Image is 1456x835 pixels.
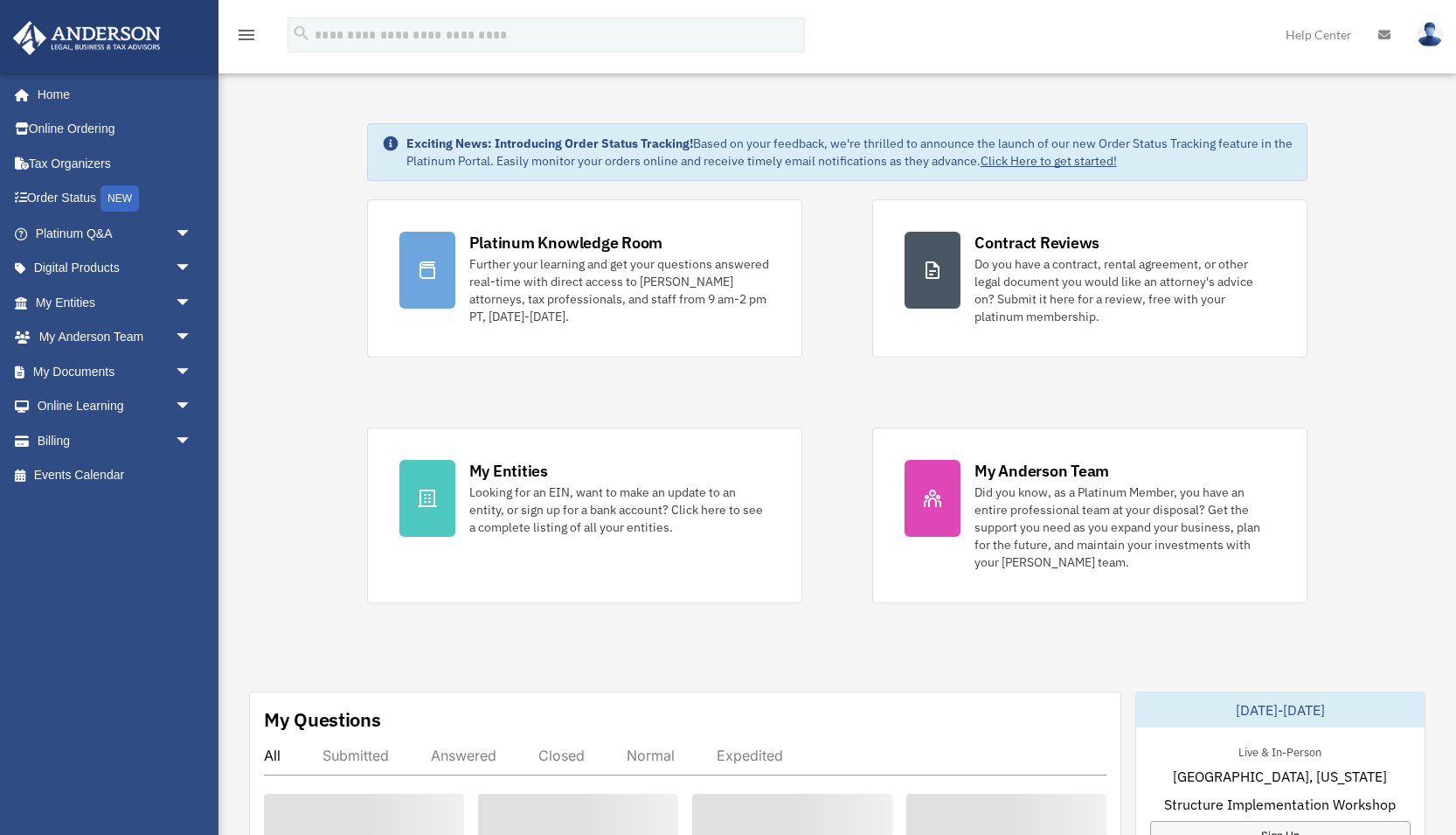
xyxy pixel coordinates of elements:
a: Home [12,77,210,112]
a: My Documentsarrow_drop_down [12,354,218,389]
span: arrow_drop_down [175,320,210,356]
a: Contract Reviews Do you have a contract, rental agreement, or other legal document you would like... [872,199,1307,358]
span: arrow_drop_down [175,423,210,459]
div: Closed [538,747,585,764]
a: Click Here to get started! [981,153,1117,169]
a: Online Learningarrow_drop_down [12,389,218,424]
a: menu [236,31,257,45]
a: Events Calendar [12,458,218,493]
div: Looking for an EIN, want to make an update to an entity, or sign up for a bank account? Click her... [469,484,770,536]
span: arrow_drop_down [175,389,210,425]
span: [GEOGRAPHIC_DATA], [US_STATE] [1173,766,1387,787]
div: Submitted [322,747,389,764]
div: Platinum Knowledge Room [469,232,663,254]
a: Platinum Q&Aarrow_drop_down [12,216,218,251]
div: Based on your feedback, we're thrilled to announce the launch of our new Order Status Tracking fe... [406,135,1293,170]
span: Structure Implementation Workshop [1164,794,1396,815]
div: Answered [431,747,496,764]
i: search [292,24,311,43]
a: My Entitiesarrow_drop_down [12,285,218,320]
a: Platinum Knowledge Room Further your learning and get your questions answered real-time with dire... [367,199,802,358]
div: Do you have a contract, rental agreement, or other legal document you would like an attorney's ad... [974,255,1275,325]
div: Expedited [717,747,783,764]
div: Further your learning and get your questions answered real-time with direct access to [PERSON_NAM... [469,255,770,325]
a: Online Ordering [12,112,218,147]
div: My Anderson Team [974,460,1109,482]
span: arrow_drop_down [175,216,210,252]
div: My Entities [469,460,548,482]
div: Normal [627,747,675,764]
span: arrow_drop_down [175,251,210,287]
a: Billingarrow_drop_down [12,423,218,458]
span: arrow_drop_down [175,354,210,390]
img: Anderson Advisors Platinum Portal [8,21,166,55]
div: Live & In-Person [1224,741,1335,760]
i: menu [236,24,257,45]
div: Did you know, as a Platinum Member, you have an entire professional team at your disposal? Get th... [974,484,1275,571]
a: My Anderson Team Did you know, as a Platinum Member, you have an entire professional team at your... [872,428,1307,603]
a: My Entities Looking for an EIN, want to make an update to an entity, or sign up for a bank accoun... [367,428,802,603]
div: Contract Reviews [974,232,1099,254]
a: Order StatusNEW [12,181,218,217]
div: My Questions [264,706,381,733]
div: NEW [101,185,139,212]
div: All [264,747,281,764]
img: User Pic [1417,22,1443,47]
a: Digital Productsarrow_drop_down [12,251,218,286]
div: [DATE]-[DATE] [1136,692,1425,727]
span: arrow_drop_down [175,285,210,321]
strong: Exciting News: Introducing Order Status Tracking! [406,136,693,151]
a: My Anderson Teamarrow_drop_down [12,320,218,355]
a: Tax Organizers [12,146,218,181]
